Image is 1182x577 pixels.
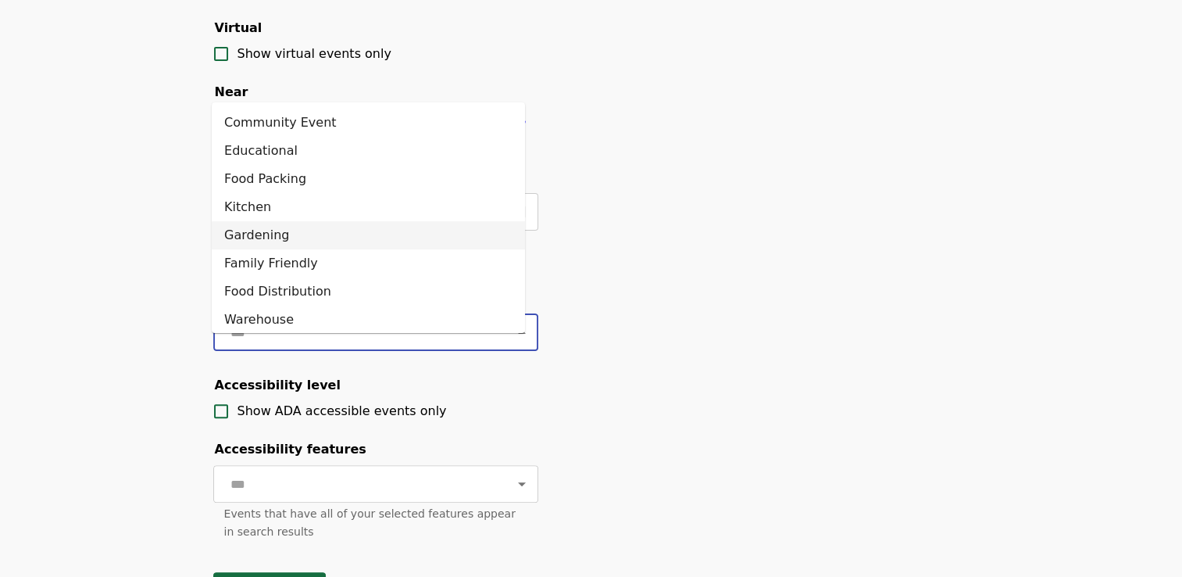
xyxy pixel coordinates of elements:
[212,278,525,306] li: Food Distribution
[215,20,262,35] span: Virtual
[212,249,525,278] li: Family Friendly
[215,84,248,99] span: Near
[511,321,533,343] button: Close
[212,137,525,165] li: Educational
[212,109,525,137] li: Community Event
[212,306,525,334] li: Warehouse
[215,378,341,392] span: Accessibility level
[237,46,391,61] span: Show virtual events only
[237,403,447,418] span: Show ADA accessible events only
[212,193,525,221] li: Kitchen
[215,442,366,457] span: Accessibility features
[212,165,525,193] li: Food Packing
[212,221,525,249] li: Gardening
[224,507,516,538] span: Events that have all of your selected features appear in search results
[511,473,533,495] button: Open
